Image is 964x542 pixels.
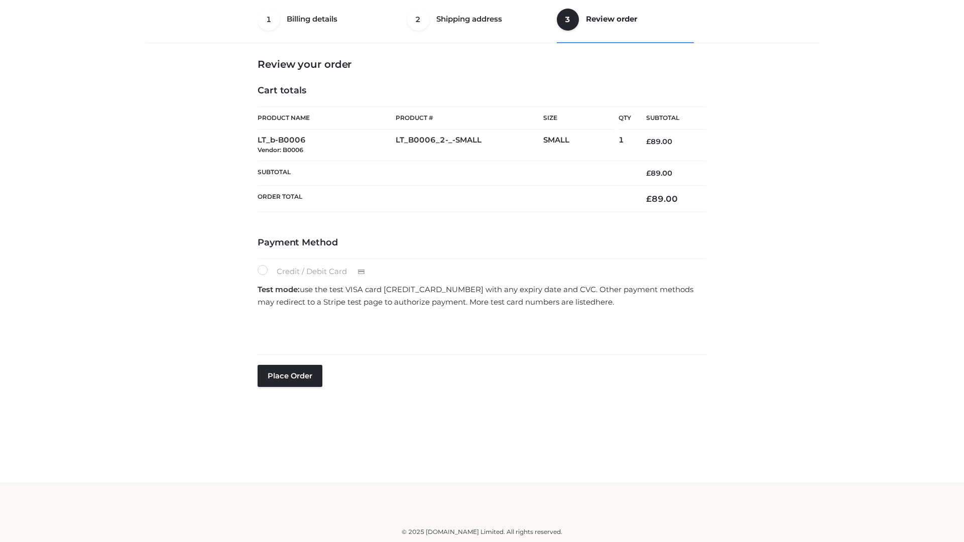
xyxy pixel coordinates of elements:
th: Product # [396,106,543,129]
p: use the test VISA card [CREDIT_CARD_NUMBER] with any expiry date and CVC. Other payment methods m... [258,283,706,309]
th: Subtotal [631,107,706,129]
bdi: 89.00 [646,169,672,178]
h4: Cart totals [258,85,706,96]
th: Product Name [258,106,396,129]
a: here [595,297,613,307]
small: Vendor: B0006 [258,146,303,154]
span: £ [646,169,651,178]
td: 1 [619,129,631,161]
td: LT_B0006_2-_-SMALL [396,129,543,161]
iframe: Secure payment input frame [256,312,704,348]
label: Credit / Debit Card [258,265,376,278]
span: £ [646,194,652,204]
th: Subtotal [258,161,631,185]
div: © 2025 [DOMAIN_NAME] Limited. All rights reserved. [149,527,815,537]
th: Size [543,107,614,129]
th: Order Total [258,186,631,212]
button: Place order [258,365,322,387]
h3: Review your order [258,58,706,70]
h4: Payment Method [258,237,706,248]
span: £ [646,137,651,146]
td: SMALL [543,129,619,161]
td: LT_b-B0006 [258,129,396,161]
img: Credit / Debit Card [352,266,371,278]
strong: Test mode: [258,285,300,294]
bdi: 89.00 [646,137,672,146]
th: Qty [619,106,631,129]
bdi: 89.00 [646,194,678,204]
